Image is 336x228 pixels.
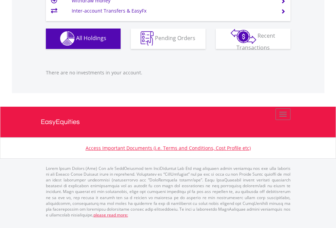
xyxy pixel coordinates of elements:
a: EasyEquities [41,107,296,137]
a: please read more: [93,212,128,218]
button: Recent Transactions [216,29,290,49]
img: transactions-zar-wht.png [231,29,256,44]
span: Pending Orders [155,34,195,42]
a: Access Important Documents (i.e. Terms and Conditions, Cost Profile etc) [86,145,251,151]
p: There are no investments in your account. [46,69,290,76]
img: holdings-wht.png [60,31,75,46]
img: pending_instructions-wht.png [141,31,154,46]
p: Lorem Ipsum Dolors (Ame) Con a/e SeddOeiusmod tem InciDiduntut Lab Etd mag aliquaen admin veniamq... [46,165,290,218]
span: All Holdings [76,34,106,42]
button: All Holdings [46,29,121,49]
td: Inter-account Transfers & EasyFx [72,6,272,16]
button: Pending Orders [131,29,206,49]
span: Recent Transactions [236,32,276,51]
